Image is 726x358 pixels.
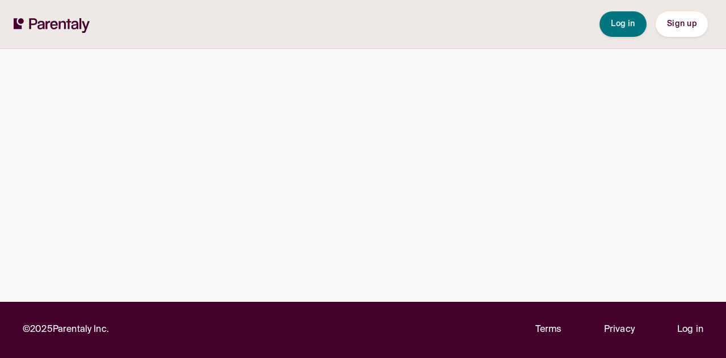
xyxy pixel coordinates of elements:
a: Log in [677,322,703,338]
a: Terms [535,322,562,338]
a: Privacy [604,322,635,338]
button: Log in [600,11,647,37]
p: © 2025 Parentaly Inc. [23,322,109,338]
button: Sign up [656,11,708,37]
span: Log in [611,20,635,28]
span: Sign up [667,20,697,28]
